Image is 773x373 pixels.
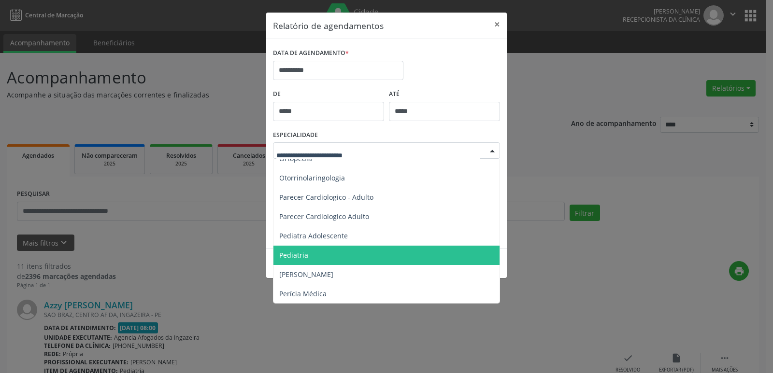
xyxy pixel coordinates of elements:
button: Close [487,13,507,36]
span: Pediatra Adolescente [279,231,348,240]
h5: Relatório de agendamentos [273,19,384,32]
span: Parecer Cardiologico - Adulto [279,193,373,202]
span: Otorrinolaringologia [279,173,345,182]
label: DATA DE AGENDAMENTO [273,46,349,61]
span: Pediatria [279,250,308,260]
label: De [273,87,384,102]
span: Parecer Cardiologico Adulto [279,212,369,221]
span: Ortopedia [279,154,312,163]
span: Perícia Médica [279,289,327,298]
label: ATÉ [389,87,500,102]
span: [PERSON_NAME] [279,270,333,279]
label: ESPECIALIDADE [273,128,318,143]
